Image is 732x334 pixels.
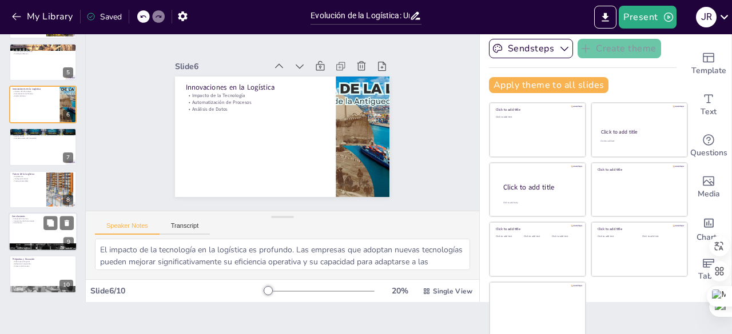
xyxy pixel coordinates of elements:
[696,6,717,29] button: J R
[13,45,73,49] p: Funciones Elementales de la Logística
[9,128,77,166] div: 7
[13,48,73,50] p: Recepción de Mercancías
[496,235,522,238] div: Click to add text
[13,92,57,95] p: Automatización de Procesos
[489,39,573,58] button: Sendsteps
[86,11,122,22] div: Saved
[598,227,679,231] div: Click to add title
[524,235,550,238] div: Click to add text
[13,135,73,138] p: Gestión Global
[9,43,77,81] div: 5
[433,287,472,296] span: Single View
[43,216,57,230] button: Duplicate Slide
[386,285,413,296] div: 20 %
[9,86,77,123] div: 6
[696,7,717,27] div: J R
[698,188,720,200] span: Media
[13,263,73,265] p: Reflexiones Compartidas
[594,6,616,29] button: Export to PowerPoint
[13,53,73,55] p: Distribución Efectiva
[60,216,74,230] button: Delete Slide
[13,260,73,263] p: Espacio para Preguntas
[188,96,327,117] p: Análisis de Datos
[552,235,578,238] div: Click to add text
[690,147,727,159] span: Questions
[12,222,74,224] p: Éxito Futuro
[63,67,73,78] div: 5
[489,77,608,93] button: Apply theme to all slides
[496,107,578,112] div: Click to add title
[9,212,77,251] div: 9
[13,95,57,97] p: Análisis de Datos
[12,220,74,222] p: Importancia del Conocimiento
[63,110,73,120] div: 6
[686,249,731,290] div: Add a table
[600,140,677,143] div: Click to add text
[642,235,678,238] div: Click to add text
[13,137,73,139] p: Comportamiento del Consumidor
[181,50,272,70] div: Slide 6
[63,238,74,248] div: 9
[598,167,679,172] div: Click to add title
[598,235,634,238] div: Click to add text
[701,106,717,118] span: Text
[9,255,77,293] div: 10
[95,222,160,235] button: Speaker Notes
[13,172,43,176] p: Futuro de la Logística
[13,257,73,261] p: Preguntas y Discusión
[698,270,719,283] span: Table
[9,171,77,208] div: 8
[160,222,210,235] button: Transcript
[63,195,73,205] div: 8
[691,65,726,77] span: Template
[13,264,73,267] p: Dinámica de Discusión
[188,89,328,110] p: Automatización de Procesos
[13,87,57,91] p: Innovaciones en la Logística
[496,227,578,231] div: Click to add title
[13,178,43,180] p: Inteligencia Artificial
[95,239,470,270] textarea: El impacto de la tecnología en la logística es profundo. Las empresas que adoptan nuevas tecnolog...
[13,133,73,135] p: Sostenibilidad
[686,167,731,208] div: Add images, graphics, shapes or video
[13,91,57,93] p: Impacto de la Tecnología
[63,152,73,163] div: 7
[496,116,578,119] div: Click to add text
[90,285,265,296] div: Slide 6 / 10
[12,215,74,218] p: Conclusiones
[13,50,73,53] p: Almacenamiento Adecuado
[59,280,73,290] div: 10
[503,182,576,192] div: Click to add title
[189,73,329,97] p: Innovaciones en la Logística
[686,43,731,84] div: Add ready made slides
[578,39,661,58] button: Create theme
[13,180,43,182] p: Prácticas Sostenibles
[12,218,74,220] p: Adaptación Continua
[686,84,731,126] div: Add text boxes
[697,231,721,244] span: Charts
[686,208,731,249] div: Add charts and graphs
[503,201,575,204] div: Click to add body
[13,175,43,178] p: Digitalización
[13,130,73,134] p: Desafíos Actuales en la Logística
[619,6,676,29] button: Present
[311,7,409,24] input: Insert title
[686,126,731,167] div: Get real-time input from your audience
[601,128,677,135] div: Click to add title
[9,7,78,26] button: My Library
[189,82,328,103] p: Impacto de la Tecnología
